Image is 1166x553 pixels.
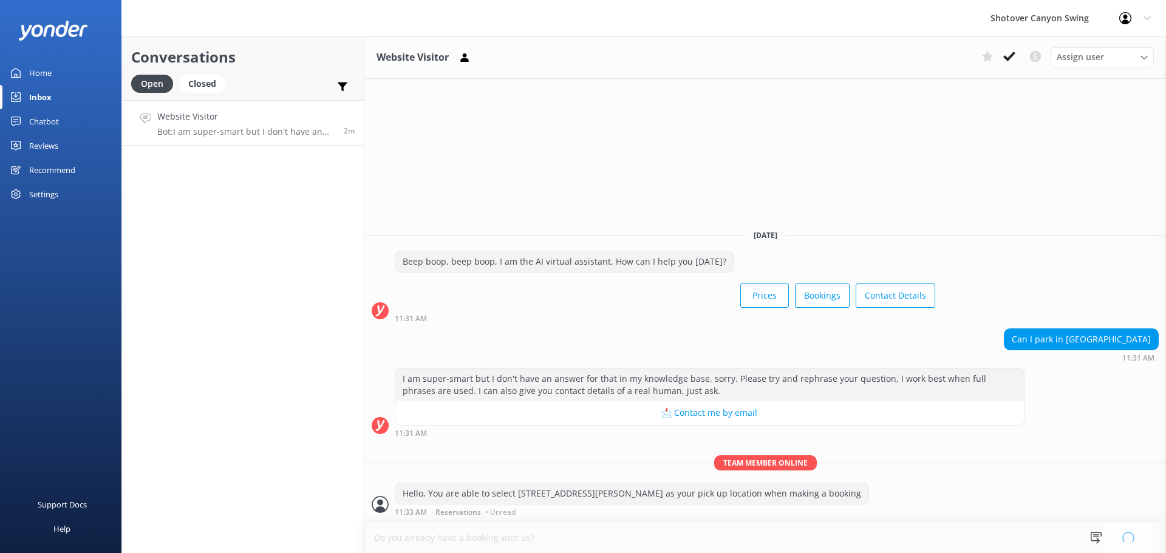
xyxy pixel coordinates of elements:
[344,126,355,136] span: Sep 22 2025 11:31am (UTC +12:00) Pacific/Auckland
[38,492,87,517] div: Support Docs
[29,61,52,85] div: Home
[179,75,225,93] div: Closed
[131,76,179,90] a: Open
[157,126,335,137] p: Bot: I am super-smart but I don't have an answer for that in my knowledge base, sorry. Please try...
[18,21,88,41] img: yonder-white-logo.png
[122,100,364,146] a: Website VisitorBot:I am super-smart but I don't have an answer for that in my knowledge base, sor...
[714,455,817,470] span: Team member online
[740,283,789,308] button: Prices
[131,46,355,69] h2: Conversations
[1057,50,1104,64] span: Assign user
[395,251,734,272] div: Beep boop, beep boop, I am the AI virtual assistant. How can I help you [DATE]?
[395,483,868,504] div: Hello, You are able to select [STREET_ADDRESS][PERSON_NAME] as your pick up location when making ...
[53,517,70,541] div: Help
[1051,47,1154,67] div: Assign User
[795,283,850,308] button: Bookings
[1004,329,1158,350] div: Can I park in [GEOGRAPHIC_DATA]
[29,158,75,182] div: Recommend
[1004,353,1159,362] div: Sep 22 2025 11:31am (UTC +12:00) Pacific/Auckland
[395,429,1025,437] div: Sep 22 2025 11:31am (UTC +12:00) Pacific/Auckland
[395,368,1024,401] div: I am super-smart but I don't have an answer for that in my knowledge base, sorry. Please try and ...
[395,401,1024,425] button: 📩 Contact me by email
[395,314,935,322] div: Sep 22 2025 11:31am (UTC +12:00) Pacific/Auckland
[29,182,58,206] div: Settings
[395,430,427,437] strong: 11:31 AM
[29,85,52,109] div: Inbox
[131,75,173,93] div: Open
[395,507,869,516] div: Sep 22 2025 11:33am (UTC +12:00) Pacific/Auckland
[179,76,231,90] a: Closed
[395,315,427,322] strong: 11:31 AM
[29,134,58,158] div: Reviews
[435,509,481,516] span: Reservations
[29,109,59,134] div: Chatbot
[856,283,935,308] button: Contact Details
[377,50,449,66] h3: Website Visitor
[746,230,785,240] span: [DATE]
[1122,355,1154,362] strong: 11:31 AM
[485,509,516,516] span: • Unread
[364,523,1166,553] textarea: Do you already have a booking with us?
[157,110,335,123] h4: Website Visitor
[395,509,427,516] strong: 11:33 AM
